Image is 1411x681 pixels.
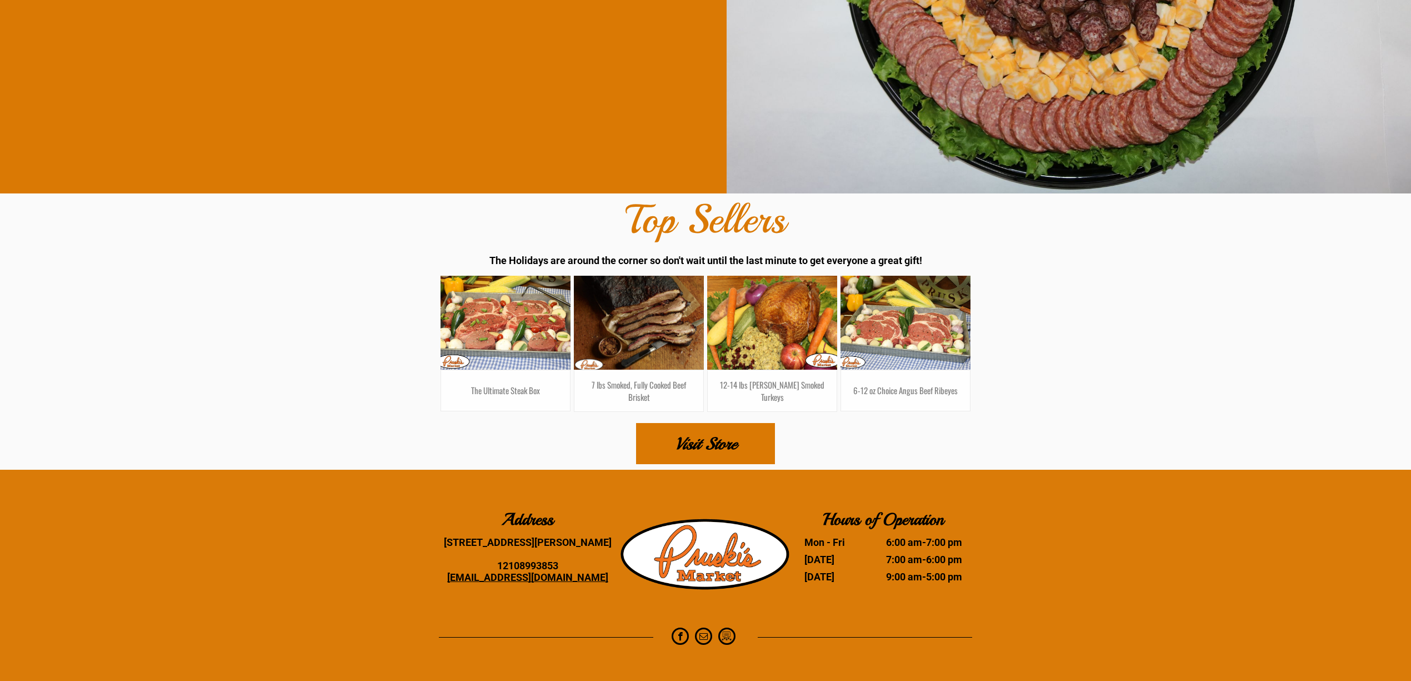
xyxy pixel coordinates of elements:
[823,509,944,530] b: Hours of Operation
[716,379,828,403] h3: 12-14 lbs [PERSON_NAME] Smoked Turkeys
[886,536,922,548] time: 6:00 am
[621,512,790,597] img: Pruski-s+Market+HQ+Logo2-1920w.png
[583,379,695,403] h3: 7 lbs Smoked, Fully Cooked Beef Brisket
[439,536,617,548] div: [STREET_ADDRESS][PERSON_NAME]
[869,554,962,565] dd: -
[849,384,962,396] h3: 6-12 oz Choice Angus Beef Ribeyes
[926,536,962,548] time: 7:00 pm
[926,571,962,583] time: 5:00 pm
[869,536,962,548] dd: -
[869,571,962,583] dd: -
[926,554,962,565] time: 6:00 pm
[804,571,868,583] dt: [DATE]
[886,554,922,565] time: 7:00 am
[695,628,712,648] a: email
[675,424,737,463] span: Visit Store
[672,628,689,648] a: facebook
[804,536,868,548] dt: Mon - Fri
[636,423,775,464] a: Visit Store
[718,628,735,648] a: Social network
[449,384,562,396] h3: The Ultimate Steak Box
[489,255,922,266] span: The Holidays are around the corner so don't wait until the last minute to get everyone a great gift!
[804,554,868,565] dt: [DATE]
[447,571,608,583] a: [EMAIL_ADDRESS][DOMAIN_NAME]
[439,560,617,571] div: 12108993853
[886,571,922,583] time: 9:00 am
[626,195,785,245] font: Top Sellers
[502,509,553,530] b: Address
